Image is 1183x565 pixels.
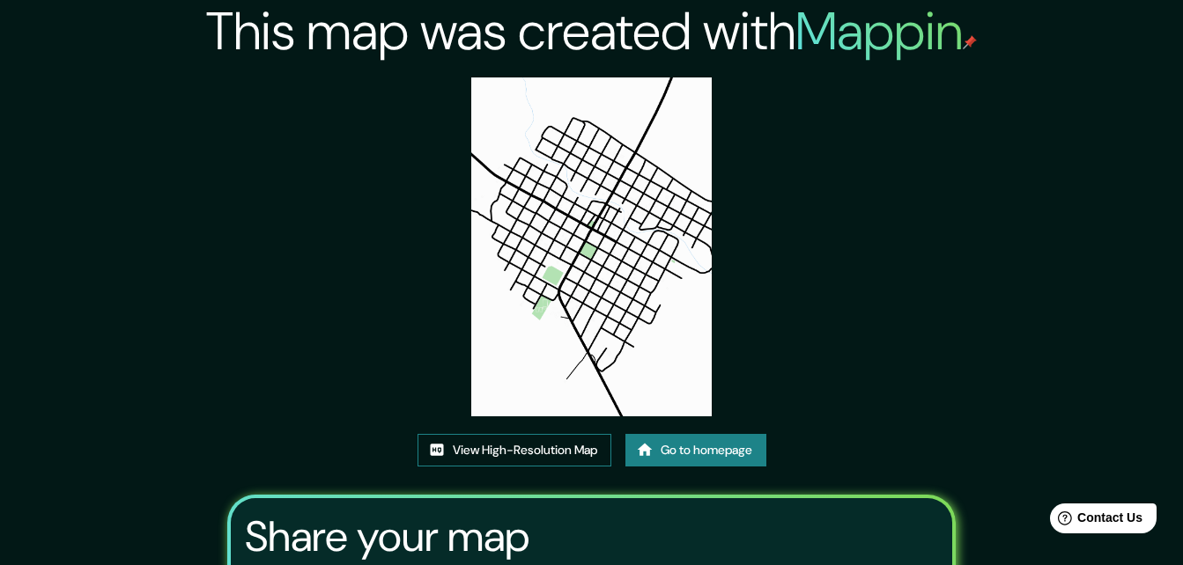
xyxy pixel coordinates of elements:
[471,77,711,416] img: created-map
[625,434,766,466] a: Go to homepage
[1026,496,1164,546] iframe: Help widget launcher
[418,434,611,466] a: View High-Resolution Map
[963,35,977,49] img: mappin-pin
[245,512,529,561] h3: Share your map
